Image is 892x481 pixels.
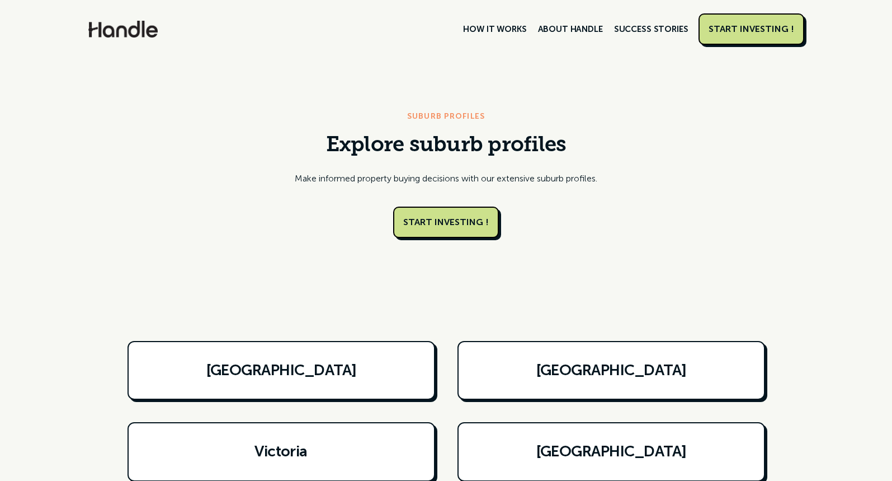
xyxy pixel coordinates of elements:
h6: [GEOGRAPHIC_DATA] [536,360,687,381]
div: SUBURB PROFILES [407,110,485,123]
h6: Victoria [254,441,308,463]
h6: [GEOGRAPHIC_DATA] [536,441,687,463]
div: START INVESTING ! [709,24,794,35]
p: Make informed property buying decisions with our extensive suburb profiles. [295,172,597,184]
a: [GEOGRAPHIC_DATA] [147,360,416,381]
a: [GEOGRAPHIC_DATA] [476,441,746,463]
a: Victoria [147,441,416,463]
h6: [GEOGRAPHIC_DATA] [206,360,357,381]
a: ABOUT HANDLE [532,20,608,39]
h1: Explore suburb profiles [326,133,567,159]
a: HOW IT WORKS [457,20,532,39]
a: SUCCESS STORIES [608,20,694,39]
a: START INVESTING ! [393,207,499,238]
a: START INVESTING ! [699,13,804,45]
a: [GEOGRAPHIC_DATA] [476,360,746,381]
